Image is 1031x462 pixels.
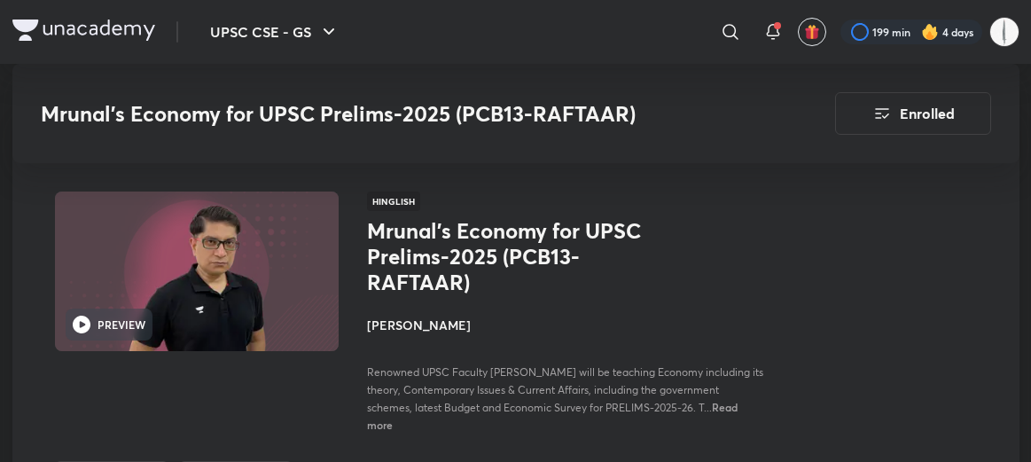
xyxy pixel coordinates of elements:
img: Company Logo [12,20,155,41]
img: Thumbnail [51,190,340,353]
img: chinmay [989,17,1019,47]
button: UPSC CSE - GS [199,14,350,50]
span: Hinglish [367,192,420,211]
button: Enrolled [835,92,991,135]
h1: Mrunal’s Economy for UPSC Prelims-2025 (PCB13-RAFTAAR) [367,218,657,294]
img: avatar [804,24,820,40]
h6: PREVIEW [98,317,145,333]
a: Company Logo [12,20,155,45]
span: Renowned UPSC Faculty [PERSON_NAME] will be teaching Economy including its theory, Contemporary I... [367,365,763,414]
h4: [PERSON_NAME] [367,316,764,334]
img: streak [921,23,939,41]
button: avatar [798,18,826,46]
h3: Mrunal’s Economy for UPSC Prelims-2025 (PCB13-RAFTAAR) [41,101,735,127]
